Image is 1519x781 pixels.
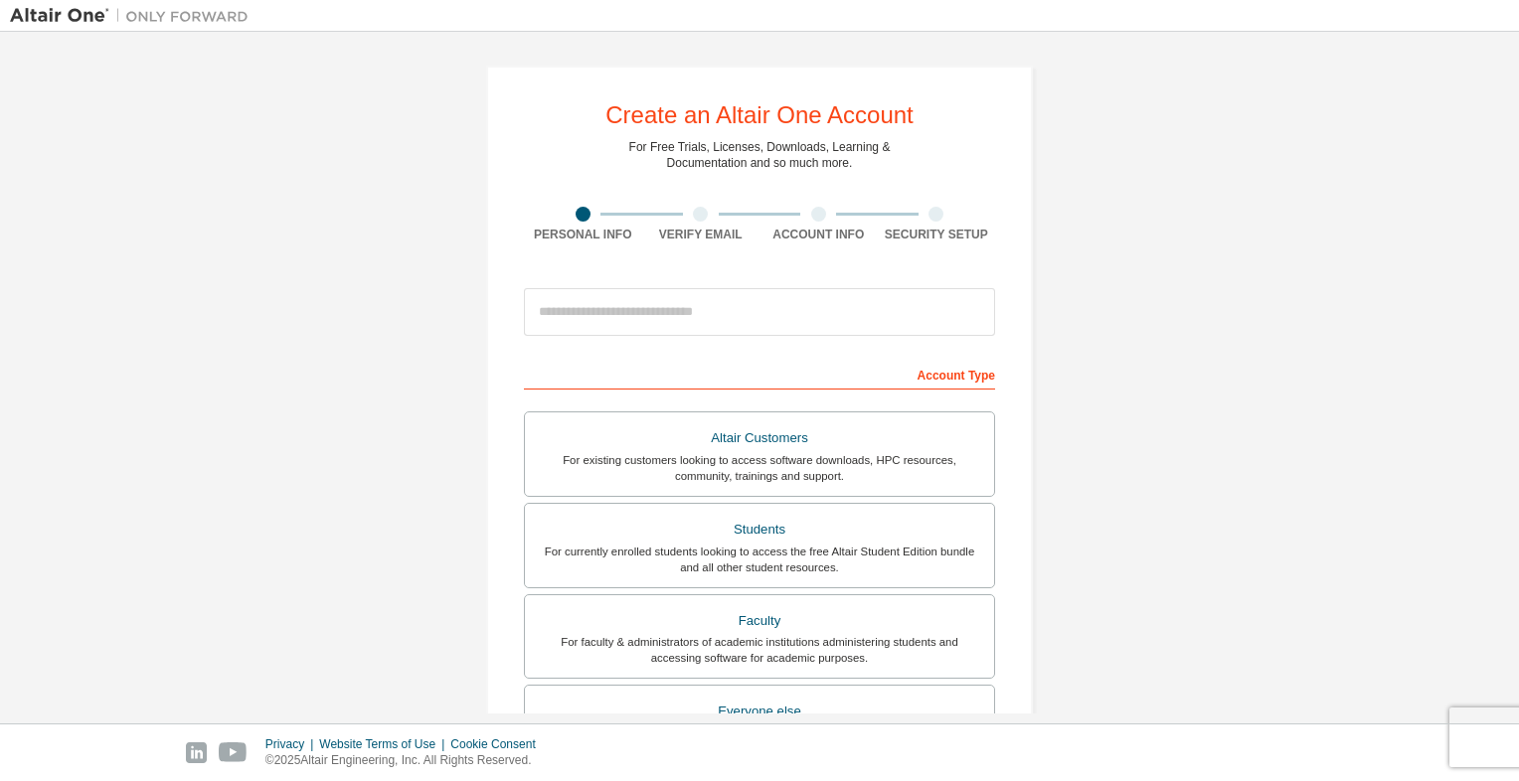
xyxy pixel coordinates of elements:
div: Students [537,516,982,544]
div: Account Type [524,358,995,390]
div: Privacy [265,736,319,752]
div: Faculty [537,607,982,635]
div: Altair Customers [537,424,982,452]
div: For existing customers looking to access software downloads, HPC resources, community, trainings ... [537,452,982,484]
p: © 2025 Altair Engineering, Inc. All Rights Reserved. [265,752,548,769]
div: Verify Email [642,227,760,242]
div: For currently enrolled students looking to access the free Altair Student Edition bundle and all ... [537,544,982,575]
div: Personal Info [524,227,642,242]
img: linkedin.svg [186,742,207,763]
div: Account Info [759,227,878,242]
div: For Free Trials, Licenses, Downloads, Learning & Documentation and so much more. [629,139,891,171]
div: For faculty & administrators of academic institutions administering students and accessing softwa... [537,634,982,666]
img: youtube.svg [219,742,248,763]
div: Everyone else [537,698,982,725]
div: Create an Altair One Account [605,103,914,127]
div: Cookie Consent [450,736,547,752]
div: Security Setup [878,227,996,242]
div: Website Terms of Use [319,736,450,752]
img: Altair One [10,6,258,26]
